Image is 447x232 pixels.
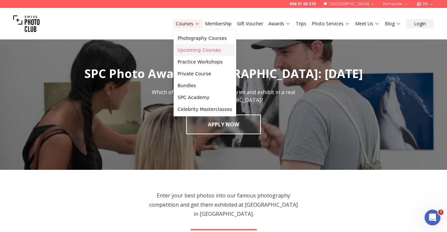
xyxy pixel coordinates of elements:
[309,19,352,28] button: Photo Services
[175,56,235,68] a: Practice Workshops
[175,68,235,80] a: Private Course
[425,210,440,225] iframe: Intercom live chat
[290,1,316,7] a: 058 51 00 270
[293,19,309,28] button: Trips
[175,103,235,115] a: Celebrity Masterclasses
[312,20,350,27] a: Photo Services
[175,91,235,103] a: SPC Academy
[268,20,291,27] a: Awards
[186,115,261,134] a: APPLY NOW
[175,32,235,44] a: Photography Courses
[173,19,202,28] button: Courses
[175,80,235,91] a: Bundles
[237,20,263,27] a: Gift Voucher
[266,19,293,28] button: Awards
[385,20,401,27] a: Blog
[438,210,443,215] span: 3
[150,88,297,104] p: Which of your photos should we print and exhibit in a real gallery in [GEOGRAPHIC_DATA]?
[176,20,200,27] a: Courses
[148,191,299,219] p: Enter your best photos into our famous photography competition and get them exhibited at [GEOGRAP...
[234,19,266,28] button: Gift Voucher
[13,11,40,37] img: Swiss photo club
[205,20,232,27] a: Membership
[355,20,379,27] a: Meet Us
[296,20,306,27] a: Trips
[175,44,235,56] a: Upcoming Courses
[406,19,434,28] button: Login
[202,19,234,28] button: Membership
[352,19,382,28] button: Meet Us
[382,19,404,28] button: Blog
